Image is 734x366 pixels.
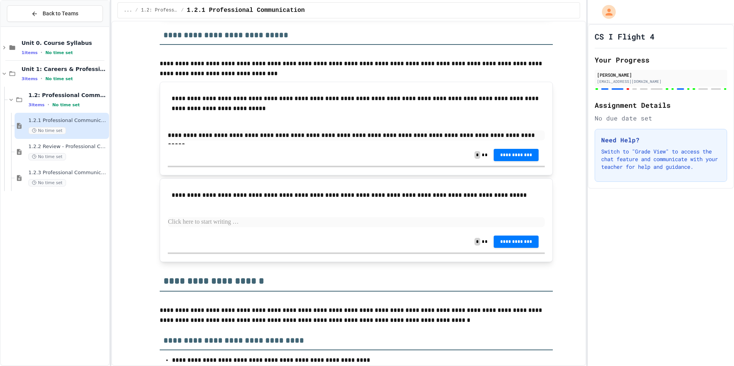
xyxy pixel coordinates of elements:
[595,31,655,42] h1: CS I Flight 4
[45,50,73,55] span: No time set
[48,102,49,108] span: •
[28,179,66,186] span: No time set
[28,170,107,176] span: 1.2.3 Professional Communication Challenge
[45,76,73,81] span: No time set
[52,102,80,107] span: No time set
[124,7,132,13] span: ...
[28,92,107,99] span: 1.2: Professional Communication
[595,54,727,65] h2: Your Progress
[28,117,107,124] span: 1.2.1 Professional Communication
[595,114,727,123] div: No due date set
[181,7,183,13] span: /
[21,76,38,81] span: 3 items
[21,40,107,46] span: Unit 0. Course Syllabus
[7,5,103,22] button: Back to Teams
[21,50,38,55] span: 1 items
[601,148,721,171] p: Switch to "Grade View" to access the chat feature and communicate with your teacher for help and ...
[141,7,178,13] span: 1.2: Professional Communication
[43,10,78,18] span: Back to Teams
[597,79,725,84] div: [EMAIL_ADDRESS][DOMAIN_NAME]
[597,71,725,78] div: [PERSON_NAME]
[28,127,66,134] span: No time set
[28,143,107,150] span: 1.2.2 Review - Professional Communication
[41,49,42,56] span: •
[135,7,138,13] span: /
[187,6,305,15] span: 1.2.1 Professional Communication
[28,102,45,107] span: 3 items
[595,100,727,110] h2: Assignment Details
[41,76,42,82] span: •
[21,66,107,73] span: Unit 1: Careers & Professionalism
[594,3,618,21] div: My Account
[28,153,66,160] span: No time set
[601,135,721,145] h3: Need Help?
